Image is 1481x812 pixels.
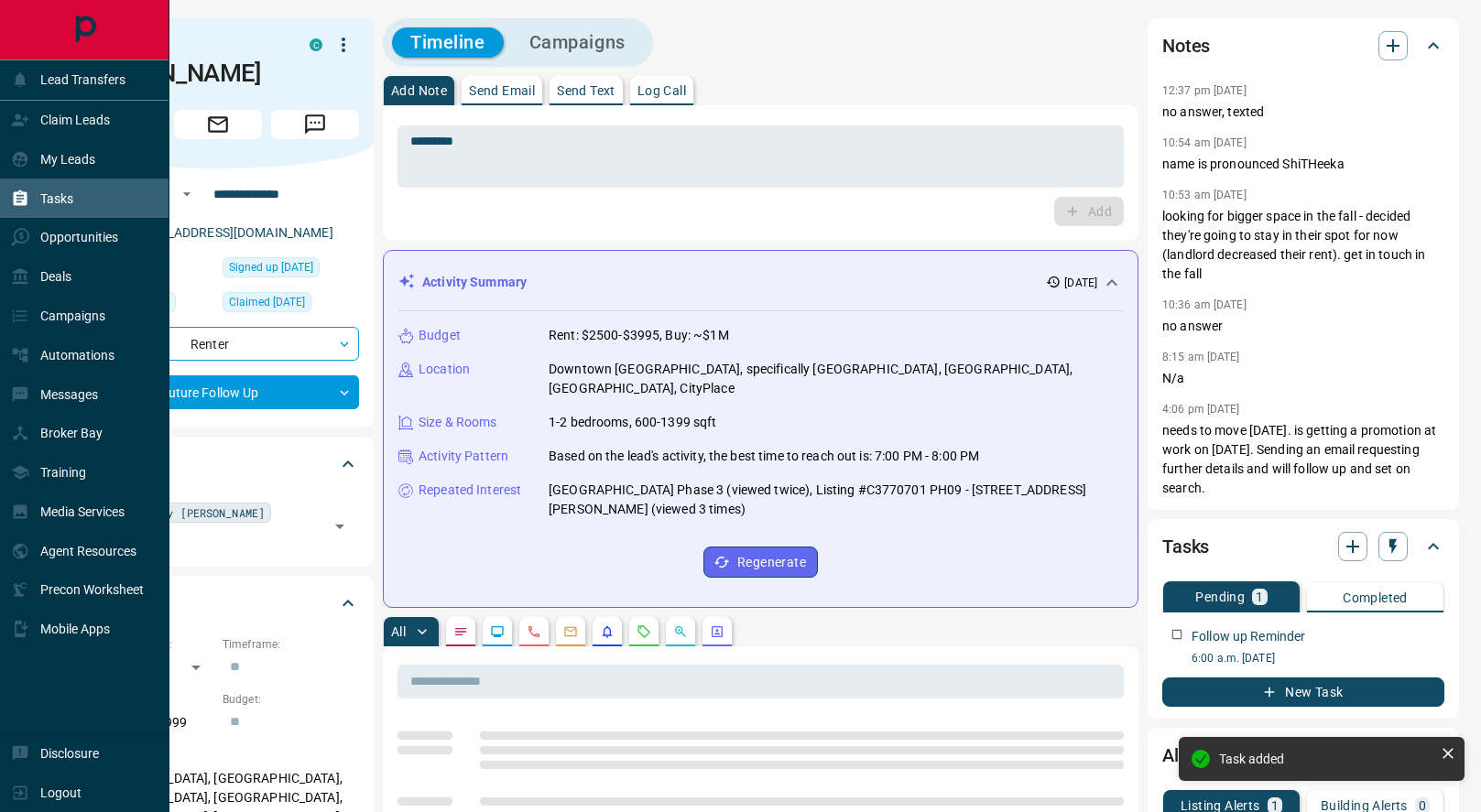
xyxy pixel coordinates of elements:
[391,84,447,97] p: Add Note
[327,514,353,539] button: Open
[77,327,359,361] div: Renter
[1162,421,1444,498] p: needs to move [DATE]. is getting a promotion at work on [DATE]. Sending an email requesting furth...
[1219,752,1433,766] div: Task added
[527,624,541,639] svg: Calls
[549,360,1123,398] p: Downtown [GEOGRAPHIC_DATA], specifically [GEOGRAPHIC_DATA], [GEOGRAPHIC_DATA], [GEOGRAPHIC_DATA],...
[223,257,359,283] div: Sat Jan 09 2021
[77,29,282,88] h1: Shitika [PERSON_NAME]
[392,27,504,58] button: Timeline
[398,265,1123,299] div: Activity Summary[DATE]
[1162,369,1444,388] p: N/a
[1271,799,1279,812] p: 1
[422,273,527,292] p: Activity Summary
[1181,799,1260,812] p: Listing Alerts
[126,225,333,240] a: [EMAIL_ADDRESS][DOMAIN_NAME]
[549,481,1123,519] p: [GEOGRAPHIC_DATA] Phase 3 (viewed twice), Listing #C3770701 PH09 - [STREET_ADDRESS][PERSON_NAME] ...
[469,84,535,97] p: Send Email
[453,624,468,639] svg: Notes
[490,624,505,639] svg: Lead Browsing Activity
[637,624,651,639] svg: Requests
[419,447,508,466] p: Activity Pattern
[229,258,313,276] span: Signed up [DATE]
[710,624,724,639] svg: Agent Actions
[1162,298,1247,311] p: 10:36 am [DATE]
[1256,590,1263,603] p: 1
[549,413,717,432] p: 1-2 bedrooms, 600-1399 sqft
[77,747,359,763] p: Areas Searched:
[410,134,1111,180] textarea: To enrich screen reader interactions, please activate Accessibility in Grammarly extension settings
[1162,317,1444,336] p: no answer
[419,413,497,432] p: Size & Rooms
[703,547,818,578] button: Regenerate
[549,326,729,345] p: Rent: $2500-$3995, Buy: ~$1M
[1162,136,1247,149] p: 10:54 am [DATE]
[229,293,305,311] span: Claimed [DATE]
[1162,351,1240,363] p: 8:15 am [DATE]
[1064,275,1097,291] p: [DATE]
[1162,733,1444,777] div: Alerts
[310,38,322,51] div: condos.ca
[89,503,265,522] span: reassigned by [PERSON_NAME]
[600,624,615,639] svg: Listing Alerts
[1162,677,1444,707] button: New Task
[77,375,359,409] div: Future Follow Up
[77,581,359,625] div: Criteria
[419,326,461,345] p: Budget
[176,183,198,205] button: Open
[673,624,688,639] svg: Opportunities
[1162,155,1444,174] p: name is pronounced ShiTHeeka
[1192,627,1305,646] p: Follow up Reminder
[1192,650,1444,666] p: 6:00 a.m. [DATE]
[391,625,406,638] p: All
[1343,591,1408,604] p: Completed
[1321,799,1408,812] p: Building Alerts
[1162,403,1240,416] p: 4:06 pm [DATE]
[637,84,686,97] p: Log Call
[557,84,615,97] p: Send Text
[1162,207,1444,284] p: looking for bigger space in the fall - decided they're going to stay in their spot for now (landl...
[1162,84,1247,97] p: 12:37 pm [DATE]
[1162,532,1209,561] h2: Tasks
[1162,741,1210,770] h2: Alerts
[419,481,521,500] p: Repeated Interest
[1162,103,1444,122] p: no answer, texted
[549,447,979,466] p: Based on the lead's activity, the best time to reach out is: 7:00 PM - 8:00 PM
[223,636,359,653] p: Timeframe:
[1162,24,1444,68] div: Notes
[271,110,359,139] span: Message
[1162,31,1210,60] h2: Notes
[174,110,262,139] span: Email
[1162,525,1444,568] div: Tasks
[1195,590,1245,603] p: Pending
[511,27,644,58] button: Campaigns
[1419,799,1426,812] p: 0
[77,442,359,486] div: Tags
[1162,189,1247,201] p: 10:53 am [DATE]
[419,360,470,379] p: Location
[223,691,359,708] p: Budget:
[563,624,578,639] svg: Emails
[223,292,359,318] div: Fri Feb 07 2025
